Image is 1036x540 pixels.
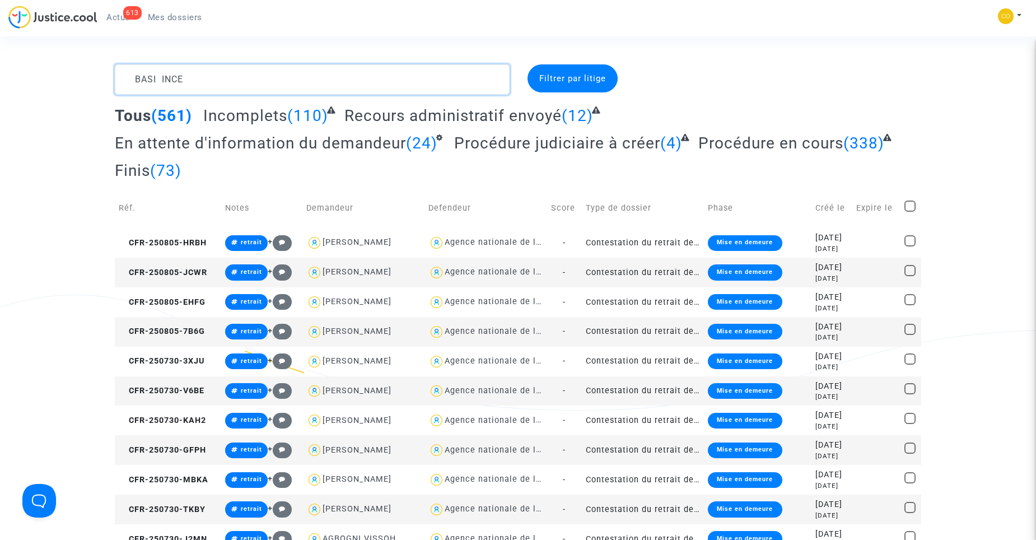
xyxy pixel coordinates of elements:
[445,504,568,514] div: Agence nationale de l'habitat
[428,324,445,340] img: icon-user.svg
[815,499,848,511] div: [DATE]
[582,347,704,376] td: Contestation du retrait de [PERSON_NAME] par l'ANAH (mandataire)
[241,416,262,423] span: retrait
[445,416,568,425] div: Agence nationale de l'habitat
[428,412,445,429] img: icon-user.svg
[563,327,566,336] span: -
[119,475,208,485] span: CFR-250730-MBKA
[306,235,323,251] img: icon-user.svg
[708,235,782,251] div: Mise en demeure
[815,262,848,274] div: [DATE]
[268,267,292,276] span: +
[815,469,848,481] div: [DATE]
[582,465,704,495] td: Contestation du retrait de [PERSON_NAME] par l'ANAH (mandataire)
[582,376,704,406] td: Contestation du retrait de [PERSON_NAME] par l'ANAH (mandataire)
[539,73,606,83] span: Filtrer par litige
[428,353,445,370] img: icon-user.svg
[704,188,811,228] td: Phase
[852,188,900,228] td: Expire le
[306,442,323,458] img: icon-user.svg
[306,472,323,488] img: icon-user.svg
[119,238,207,248] span: CFR-250805-HRBH
[306,324,323,340] img: icon-user.svg
[445,356,568,366] div: Agence nationale de l'habitat
[306,383,323,399] img: icon-user.svg
[445,297,568,306] div: Agence nationale de l'habitat
[445,267,568,277] div: Agence nationale de l'habitat
[323,267,391,277] div: [PERSON_NAME]
[562,106,593,125] span: (12)
[323,416,391,425] div: [PERSON_NAME]
[815,392,848,402] div: [DATE]
[150,161,181,180] span: (73)
[268,237,292,246] span: +
[815,333,848,342] div: [DATE]
[815,244,848,254] div: [DATE]
[148,12,202,22] span: Mes dossiers
[582,228,704,258] td: Contestation du retrait de [PERSON_NAME] par l'ANAH (mandataire)
[306,501,323,518] img: icon-user.svg
[445,327,568,336] div: Agence nationale de l'habitat
[306,264,323,281] img: icon-user.svg
[241,505,262,513] span: retrait
[428,235,445,251] img: icon-user.svg
[406,134,437,152] span: (24)
[563,356,566,366] span: -
[323,238,391,247] div: [PERSON_NAME]
[268,326,292,336] span: +
[563,445,566,455] span: -
[241,357,262,365] span: retrait
[815,422,848,431] div: [DATE]
[582,406,704,435] td: Contestation du retrait de [PERSON_NAME] par l'ANAH (mandataire)
[119,445,206,455] span: CFR-250730-GFPH
[998,8,1014,24] img: 5a13cfc393247f09c958b2f13390bacc
[428,383,445,399] img: icon-user.svg
[811,188,852,228] td: Créé le
[843,134,884,152] span: (338)
[563,475,566,485] span: -
[323,474,391,484] div: [PERSON_NAME]
[306,294,323,310] img: icon-user.svg
[119,356,204,366] span: CFR-250730-3XJU
[708,501,782,517] div: Mise en demeure
[323,356,391,366] div: [PERSON_NAME]
[708,413,782,429] div: Mise en demeure
[323,386,391,395] div: [PERSON_NAME]
[203,106,287,125] span: Incomplets
[241,476,262,483] span: retrait
[268,444,292,454] span: +
[323,445,391,455] div: [PERSON_NAME]
[287,106,328,125] span: (110)
[563,297,566,307] span: -
[582,287,704,317] td: Contestation du retrait de [PERSON_NAME] par l'ANAH (mandataire)
[119,268,207,277] span: CFR-250805-JCWR
[563,416,566,425] span: -
[151,106,192,125] span: (561)
[428,501,445,518] img: icon-user.svg
[582,317,704,347] td: Contestation du retrait de [PERSON_NAME] par l'ANAH (mandataire)
[323,327,391,336] div: [PERSON_NAME]
[815,409,848,422] div: [DATE]
[139,9,211,26] a: Mes dossiers
[241,446,262,453] span: retrait
[445,474,568,484] div: Agence nationale de l'habitat
[323,504,391,514] div: [PERSON_NAME]
[563,386,566,395] span: -
[268,356,292,365] span: +
[306,353,323,370] img: icon-user.svg
[119,297,206,307] span: CFR-250805-EHFG
[8,6,97,29] img: jc-logo.svg
[323,297,391,306] div: [PERSON_NAME]
[119,505,206,514] span: CFR-250730-TKBY
[424,188,547,228] td: Defendeur
[115,188,221,228] td: Réf.
[241,268,262,276] span: retrait
[815,439,848,451] div: [DATE]
[815,304,848,313] div: [DATE]
[454,134,660,152] span: Procédure judiciaire à créer
[582,258,704,287] td: Contestation du retrait de [PERSON_NAME] par l'ANAH (mandataire)
[268,296,292,306] span: +
[815,351,848,363] div: [DATE]
[815,291,848,304] div: [DATE]
[119,416,206,425] span: CFR-250730-KAH2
